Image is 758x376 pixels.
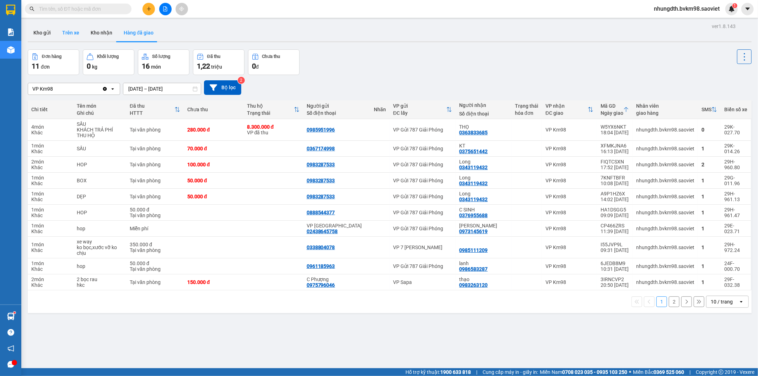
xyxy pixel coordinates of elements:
[193,49,244,75] button: Đã thu1,22 triệu
[459,149,488,154] div: 0375651442
[601,181,629,186] div: 10:08 [DATE]
[28,49,79,75] button: Đơn hàng11đơn
[636,146,694,151] div: nhungdth.bvkm98.saoviet
[77,110,123,116] div: Ghi chú
[7,28,15,36] img: solution-icon
[459,181,488,186] div: 0343119432
[701,279,717,285] div: 1
[176,3,188,15] button: aim
[597,100,633,119] th: Toggle SortBy
[601,223,629,229] div: CP466ZRS
[601,103,623,109] div: Mã GD
[542,100,597,119] th: Toggle SortBy
[31,165,70,170] div: Khác
[698,100,721,119] th: Toggle SortBy
[545,162,593,167] div: VP Km98
[307,245,335,250] div: 0338804078
[459,130,488,135] div: 0363833685
[143,3,155,15] button: plus
[744,6,751,12] span: caret-down
[307,103,367,109] div: Người gửi
[204,80,241,95] button: Bộ lọc
[601,213,629,218] div: 09:09 [DATE]
[711,298,733,305] div: 10 / trang
[601,149,629,154] div: 16:13 [DATE]
[77,121,123,127] div: SẦU
[130,146,180,151] div: Tại văn phòng
[31,207,70,213] div: 1 món
[636,194,694,199] div: nhungdth.bvkm98.saoviet
[130,242,180,247] div: 350.000 đ
[243,100,303,119] th: Toggle SortBy
[187,178,240,183] div: 50.000 đ
[307,146,335,151] div: 0367174998
[636,178,694,183] div: nhungdth.bvkm98.saoviet
[307,223,367,229] div: VP HÀ NỘI
[724,143,747,154] div: 29K-014.26
[32,85,53,92] div: VP Km98
[729,6,735,12] img: icon-new-feature
[31,124,70,130] div: 4 món
[601,165,629,170] div: 17:52 [DATE]
[459,276,508,282] div: thạo
[31,266,70,272] div: Khác
[187,162,240,167] div: 100.000 đ
[701,226,717,231] div: 1
[689,368,690,376] span: |
[163,6,168,11] span: file-add
[733,3,736,8] span: 1
[459,266,488,272] div: 0986583287
[601,266,629,272] div: 10:31 [DATE]
[130,178,180,183] div: Tại văn phòng
[601,143,629,149] div: XFMKJNA6
[187,107,240,112] div: Chưa thu
[31,159,70,165] div: 2 món
[39,5,123,13] input: Tìm tên, số ĐT hoặc mã đơn
[31,276,70,282] div: 2 món
[459,282,488,288] div: 0983263120
[247,103,294,109] div: Thu hộ
[459,165,488,170] div: 0343119432
[142,62,150,70] span: 16
[77,178,123,183] div: BOX
[393,210,452,215] div: VP Gửi 787 Giải Phóng
[724,175,747,186] div: 29G-011.96
[307,282,335,288] div: 0975796046
[307,178,335,183] div: 0983287533
[77,210,123,215] div: HOP
[459,223,508,229] div: Chú KHÁNH
[459,175,508,181] div: Long
[545,103,588,109] div: VP nhận
[152,54,170,59] div: Số lượng
[57,24,85,41] button: Trên xe
[247,110,294,116] div: Trạng thái
[601,124,629,130] div: W5YX6NKT
[701,107,711,112] div: SMS
[393,110,446,116] div: ĐC lấy
[459,143,508,149] div: KT
[307,194,335,199] div: 0983287533
[701,127,717,133] div: 0
[187,146,240,151] div: 70.000 đ
[545,194,593,199] div: VP Km98
[636,279,694,285] div: nhungdth.bvkm98.saoviet
[459,102,508,108] div: Người nhận
[85,24,118,41] button: Kho nhận
[77,263,123,269] div: hop
[724,260,747,272] div: 24F-000.70
[724,242,747,253] div: 29H-972.24
[393,263,452,269] div: VP Gửi 787 Giải Phóng
[187,127,240,133] div: 280.000 đ
[31,247,70,253] div: Khác
[636,162,694,167] div: nhungdth.bvkm98.saoviet
[187,194,240,199] div: 50.000 đ
[540,368,627,376] span: Miền Nam
[545,110,588,116] div: ĐC giao
[31,175,70,181] div: 1 món
[701,245,717,250] div: 1
[459,229,488,234] div: 0973145619
[545,279,593,285] div: VP Km98
[515,110,538,116] div: hóa đơn
[741,3,754,15] button: caret-down
[130,266,180,272] div: Tại văn phòng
